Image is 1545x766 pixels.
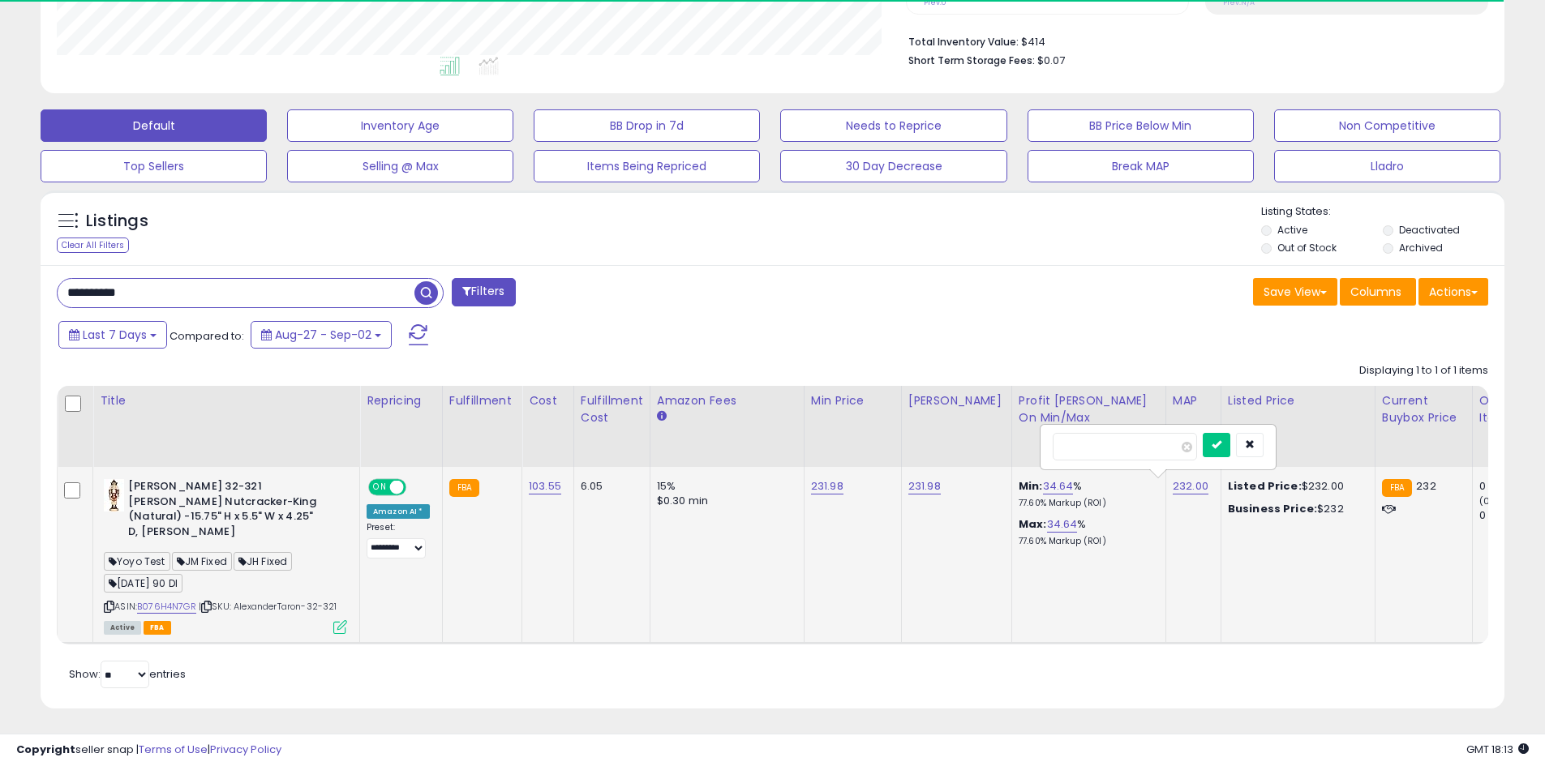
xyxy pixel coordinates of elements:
[1228,479,1363,494] div: $232.00
[657,479,792,494] div: 15%
[287,150,513,182] button: Selling @ Max
[137,600,196,614] a: B076H4N7GR
[1350,284,1401,300] span: Columns
[657,392,797,409] div: Amazon Fees
[1399,241,1443,255] label: Archived
[1047,516,1078,533] a: 34.64
[367,522,430,558] div: Preset:
[128,479,325,543] b: [PERSON_NAME] 32-321 [PERSON_NAME] Nutcracker-King (Natural) -15.75" H x 5.5" W x 4.25" D, [PERSO...
[104,574,182,593] span: [DATE] 90 DI
[1416,478,1436,494] span: 232
[1028,109,1254,142] button: BB Price Below Min
[908,35,1019,49] b: Total Inventory Value:
[367,504,430,519] div: Amazon AI *
[1277,223,1307,237] label: Active
[1277,241,1337,255] label: Out of Stock
[1382,479,1412,497] small: FBA
[104,552,170,571] span: Yoyo Test
[1399,223,1460,237] label: Deactivated
[452,278,515,306] button: Filters
[367,392,436,409] div: Repricing
[83,327,147,343] span: Last 7 Days
[1479,508,1545,523] div: 0
[404,481,430,494] span: OFF
[1418,278,1488,306] button: Actions
[1228,392,1368,409] div: Listed Price
[534,109,760,142] button: BB Drop in 7d
[1043,478,1074,494] a: 34.64
[1479,392,1539,426] div: Ordered Items
[1228,478,1302,494] b: Listed Price:
[1228,501,1317,516] b: Business Price:
[1479,494,1502,507] small: (0%)
[581,479,637,494] div: 6.05
[1028,150,1254,182] button: Break MAP
[581,392,643,426] div: Fulfillment Cost
[1382,392,1466,426] div: Current Buybox Price
[104,479,347,632] div: ASIN:
[1011,386,1165,467] th: The percentage added to the cost of goods (COGS) that forms the calculator for Min & Max prices.
[69,666,186,682] span: Show: entries
[1466,742,1529,757] span: 2025-09-10 18:13 GMT
[811,392,895,409] div: Min Price
[199,600,337,613] span: | SKU: AlexanderTaron-32-321
[1019,479,1153,509] div: %
[100,392,353,409] div: Title
[1173,392,1214,409] div: MAP
[287,109,513,142] button: Inventory Age
[16,742,75,757] strong: Copyright
[1261,204,1504,220] p: Listing States:
[144,621,171,635] span: FBA
[172,552,232,571] span: JM Fixed
[251,321,392,349] button: Aug-27 - Sep-02
[170,328,244,344] span: Compared to:
[16,742,281,758] div: seller snap | |
[1479,479,1545,494] div: 0
[57,238,129,253] div: Clear All Filters
[1253,278,1337,306] button: Save View
[1274,109,1500,142] button: Non Competitive
[1173,478,1208,494] a: 232.00
[1340,278,1416,306] button: Columns
[1019,392,1159,426] div: Profit [PERSON_NAME] on Min/Max
[908,478,941,494] a: 231.98
[275,327,371,343] span: Aug-27 - Sep-02
[908,392,1005,409] div: [PERSON_NAME]
[657,494,792,508] div: $0.30 min
[210,742,281,757] a: Privacy Policy
[449,392,515,409] div: Fulfillment
[58,321,167,349] button: Last 7 Days
[449,479,479,497] small: FBA
[41,109,267,142] button: Default
[1019,516,1047,532] b: Max:
[1019,498,1153,509] p: 77.60% Markup (ROI)
[139,742,208,757] a: Terms of Use
[811,478,843,494] a: 231.98
[780,109,1006,142] button: Needs to Reprice
[370,481,390,494] span: ON
[1037,53,1065,68] span: $0.07
[908,53,1035,67] b: Short Term Storage Fees:
[534,150,760,182] button: Items Being Repriced
[86,210,148,233] h5: Listings
[529,478,561,494] a: 103.55
[908,31,1476,50] li: $414
[1228,502,1363,516] div: $232
[780,150,1006,182] button: 30 Day Decrease
[1019,536,1153,547] p: 77.60% Markup (ROI)
[1019,517,1153,547] div: %
[1359,363,1488,379] div: Displaying 1 to 1 of 1 items
[657,409,667,424] small: Amazon Fees.
[104,621,141,635] span: All listings currently available for purchase on Amazon
[41,150,267,182] button: Top Sellers
[1019,478,1043,494] b: Min:
[234,552,292,571] span: JH Fixed
[529,392,567,409] div: Cost
[1274,150,1500,182] button: Lladro
[104,479,124,511] img: 31U99HomCvL._SL40_.jpg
